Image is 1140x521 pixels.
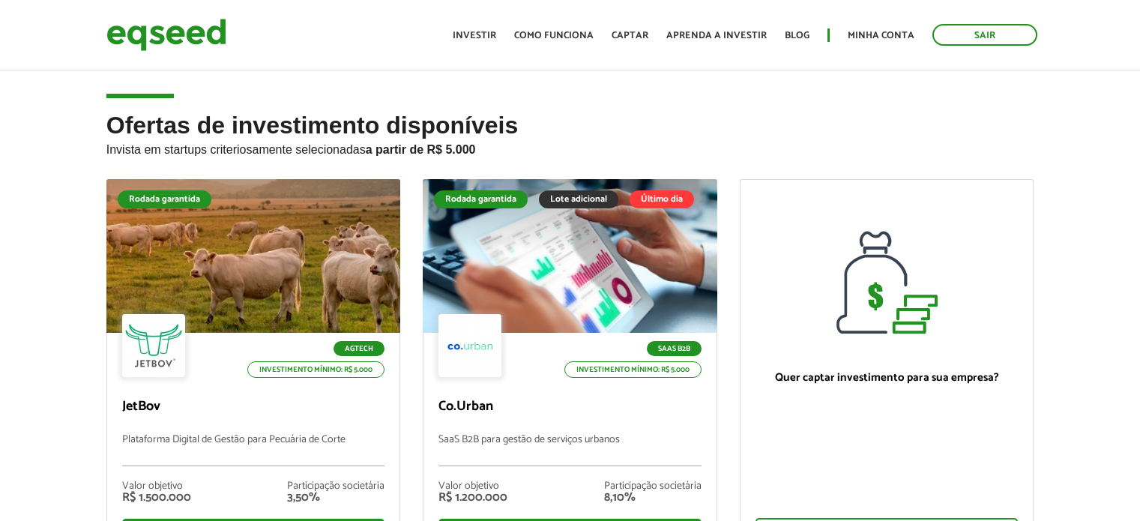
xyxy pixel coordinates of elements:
p: Quer captar investimento para sua empresa? [756,371,1019,385]
img: EqSeed [106,15,226,55]
div: Último dia [630,190,694,208]
div: R$ 1.200.000 [438,492,507,504]
a: Aprenda a investir [666,31,767,40]
a: Captar [612,31,648,40]
p: Invista em startups criteriosamente selecionadas [106,139,1034,157]
div: Participação societária [604,481,702,492]
p: Plataforma Digital de Gestão para Pecuária de Corte [122,434,385,466]
p: Investimento mínimo: R$ 5.000 [564,361,702,378]
strong: a partir de R$ 5.000 [366,143,476,156]
p: SaaS B2B para gestão de serviços urbanos [438,434,702,466]
div: Rodada garantida [434,190,528,208]
p: SaaS B2B [647,341,702,356]
a: Como funciona [514,31,594,40]
a: Blog [785,31,809,40]
div: Valor objetivo [438,481,507,492]
p: Co.Urban [438,399,702,415]
div: 3,50% [287,492,384,504]
a: Sair [932,24,1037,46]
a: Minha conta [848,31,914,40]
p: JetBov [122,399,385,415]
div: 8,10% [604,492,702,504]
div: R$ 1.500.000 [122,492,191,504]
div: Valor objetivo [122,481,191,492]
a: Investir [453,31,496,40]
div: Participação societária [287,481,384,492]
h2: Ofertas de investimento disponíveis [106,112,1034,179]
div: Rodada garantida [118,190,211,208]
div: Lote adicional [539,190,618,208]
p: Agtech [334,341,384,356]
p: Investimento mínimo: R$ 5.000 [247,361,384,378]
